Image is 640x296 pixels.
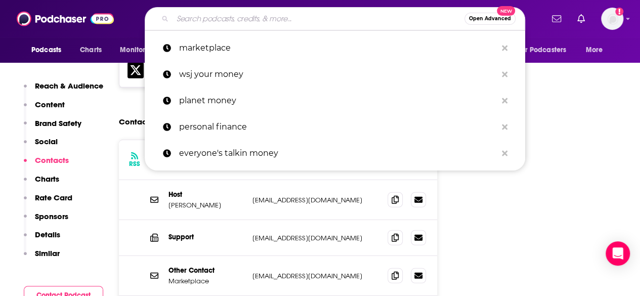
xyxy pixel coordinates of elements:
[511,40,581,60] button: open menu
[31,43,61,57] span: Podcasts
[601,8,623,30] button: Show profile menu
[573,10,589,27] a: Show notifications dropdown
[179,140,497,166] p: everyone's talkin money
[35,100,65,109] p: Content
[24,212,68,230] button: Sponsors
[24,193,72,212] button: Rate Card
[586,43,603,57] span: More
[129,160,140,168] h3: RSS
[168,201,244,209] p: [PERSON_NAME]
[615,8,623,16] svg: Add a profile image
[579,40,616,60] button: open menu
[145,88,525,114] a: planet money
[24,137,58,155] button: Social
[113,40,169,60] button: open menu
[145,140,525,166] a: everyone's talkin money
[601,8,623,30] span: Logged in as emilyjherman
[606,241,630,266] div: Open Intercom Messenger
[601,8,623,30] img: User Profile
[24,174,59,193] button: Charts
[179,114,497,140] p: personal finance
[119,112,153,132] h2: Contacts
[168,190,244,199] p: Host
[73,40,108,60] a: Charts
[24,155,69,174] button: Contacts
[518,43,566,57] span: For Podcasters
[469,16,511,21] span: Open Advanced
[548,10,565,27] a: Show notifications dropdown
[35,118,81,128] p: Brand Safety
[168,277,244,285] p: Marketplace
[179,88,497,114] p: planet money
[35,193,72,202] p: Rate Card
[35,81,103,91] p: Reach & Audience
[80,43,102,57] span: Charts
[179,35,497,61] p: marketplace
[35,174,59,184] p: Charts
[120,43,156,57] span: Monitoring
[497,6,515,16] span: New
[35,230,60,239] p: Details
[252,272,379,280] p: [EMAIL_ADDRESS][DOMAIN_NAME]
[145,7,525,30] div: Search podcasts, credits, & more...
[24,248,60,267] button: Similar
[252,196,379,204] p: [EMAIL_ADDRESS][DOMAIN_NAME]
[173,11,464,27] input: Search podcasts, credits, & more...
[24,230,60,248] button: Details
[145,114,525,140] a: personal finance
[168,233,244,241] p: Support
[24,81,103,100] button: Reach & Audience
[35,248,60,258] p: Similar
[35,137,58,146] p: Social
[145,35,525,61] a: marketplace
[35,155,69,165] p: Contacts
[35,212,68,221] p: Sponsors
[145,61,525,88] a: wsj your money
[24,100,65,118] button: Content
[464,13,516,25] button: Open AdvancedNew
[179,61,497,88] p: wsj your money
[168,266,244,275] p: Other Contact
[252,234,379,242] p: [EMAIL_ADDRESS][DOMAIN_NAME]
[24,118,81,137] button: Brand Safety
[17,9,114,28] img: Podchaser - Follow, Share and Rate Podcasts
[24,40,74,60] button: open menu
